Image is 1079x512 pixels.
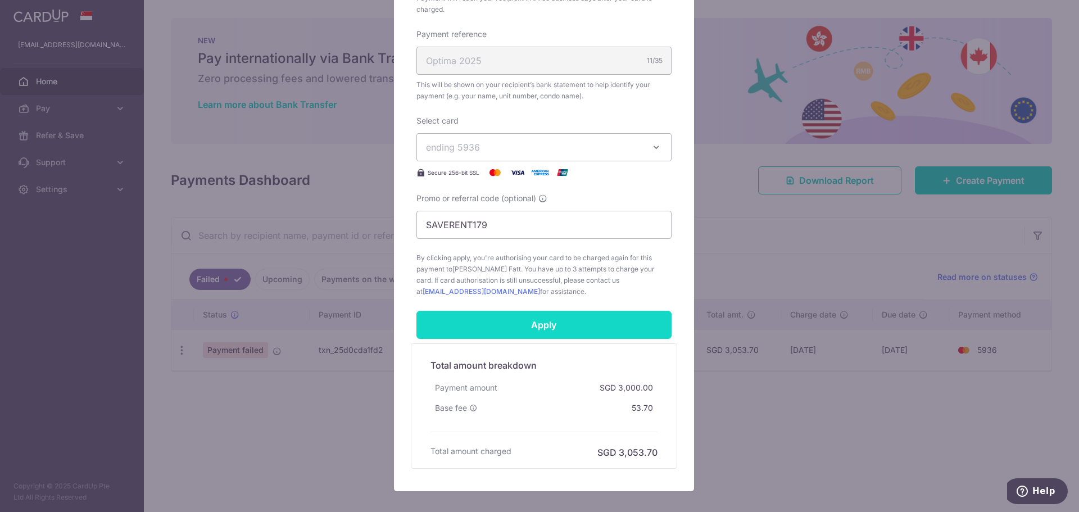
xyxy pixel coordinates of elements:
[430,446,511,457] h6: Total amount charged
[529,166,551,179] img: American Express
[426,142,480,153] span: ending 5936
[551,166,574,179] img: UnionPay
[597,446,658,459] h6: SGD 3,053.70
[595,378,658,398] div: SGD 3,000.00
[416,311,672,339] input: Apply
[452,265,521,273] span: [PERSON_NAME] Fatt
[416,252,672,297] span: By clicking apply, you're authorising your card to be charged again for this payment to . You hav...
[435,402,467,414] span: Base fee
[627,398,658,418] div: 53.70
[416,29,487,40] label: Payment reference
[430,359,658,372] h5: Total amount breakdown
[416,79,672,102] span: This will be shown on your recipient’s bank statement to help identify your payment (e.g. your na...
[1007,478,1068,506] iframe: Opens a widget where you can find more information
[428,168,479,177] span: Secure 256-bit SSL
[416,193,536,204] span: Promo or referral code (optional)
[647,55,663,66] div: 11/35
[416,115,459,126] label: Select card
[423,287,540,296] a: [EMAIL_ADDRESS][DOMAIN_NAME]
[484,166,506,179] img: Mastercard
[416,133,672,161] button: ending 5936
[430,378,502,398] div: Payment amount
[506,166,529,179] img: Visa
